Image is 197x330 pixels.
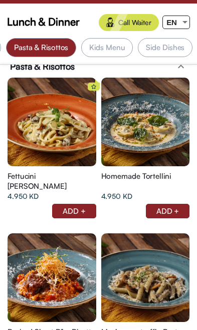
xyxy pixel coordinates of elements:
div: ADD + [52,204,96,218]
span: Call Waiter [118,18,151,28]
div: Pasta & Risottos [6,38,76,57]
span: Fettucini [PERSON_NAME] [8,171,96,191]
span: EN [166,18,177,27]
span: Lunch & Dinner [7,14,80,29]
span: 4.950 KD [8,191,39,201]
span: Homemade Tortellini [101,171,171,181]
div: Kids Menu [81,38,133,57]
span: 4.950 KD [101,191,132,201]
div: Side Dishes [138,38,192,57]
mat-icon: expand_less [175,61,187,73]
span: Pasta & Risottos [10,60,74,73]
div: ADD + [146,204,190,218]
img: star%20icon.svg [91,84,96,89]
